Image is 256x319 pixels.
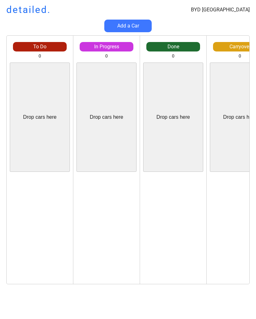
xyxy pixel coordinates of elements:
div: Drop cars here [90,114,123,121]
div: 0 [39,53,41,59]
div: 0 [172,53,174,59]
div: Drop cars here [156,114,190,121]
div: In Progress [80,43,133,50]
div: Done [146,43,200,50]
div: BYD [GEOGRAPHIC_DATA] [191,6,250,13]
h1: detailed. [6,3,51,16]
div: 0 [239,53,241,59]
button: Add a Car [104,20,152,32]
div: Drop cars here [23,114,57,121]
div: 0 [105,53,108,59]
div: To Do [13,43,67,50]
